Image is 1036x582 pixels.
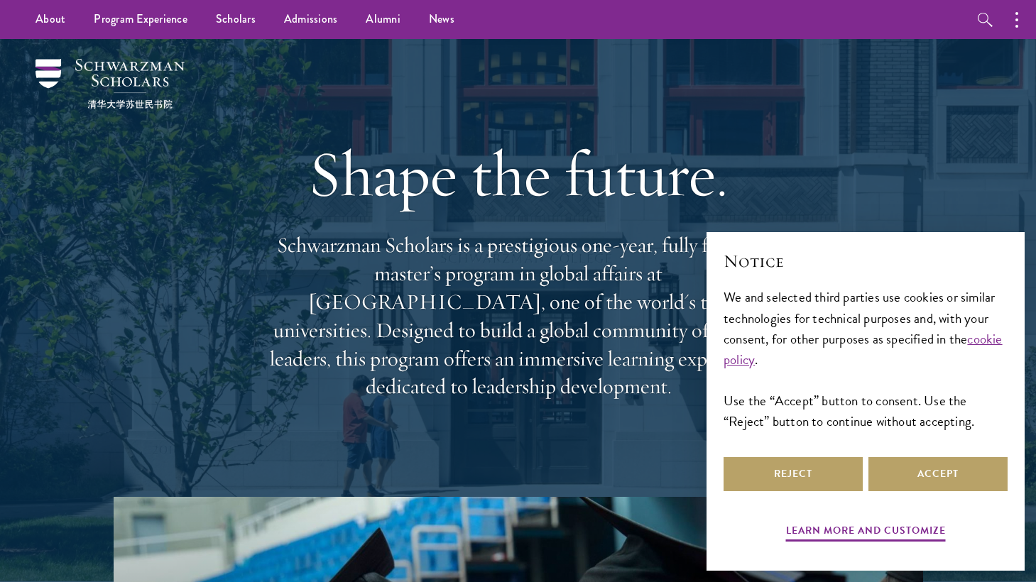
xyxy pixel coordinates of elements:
h1: Shape the future. [263,134,774,214]
a: cookie policy [724,329,1003,370]
img: Schwarzman Scholars [36,59,185,109]
div: We and selected third parties use cookies or similar technologies for technical purposes and, wit... [724,287,1008,431]
button: Learn more and customize [786,522,946,544]
button: Accept [868,457,1008,491]
p: Schwarzman Scholars is a prestigious one-year, fully funded master’s program in global affairs at... [263,231,774,401]
h2: Notice [724,249,1008,273]
button: Reject [724,457,863,491]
